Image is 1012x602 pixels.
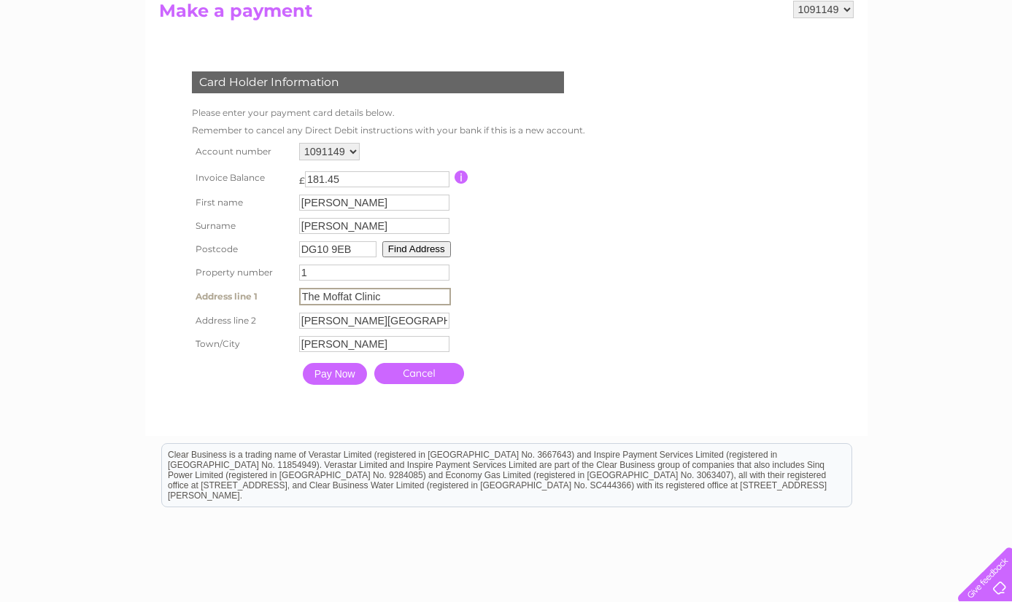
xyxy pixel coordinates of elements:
[188,164,296,191] th: Invoice Balance
[188,309,296,332] th: Address line 2
[188,261,296,284] th: Property number
[833,62,876,73] a: Telecoms
[192,71,564,93] div: Card Holder Information
[299,168,305,186] td: £
[188,139,296,164] th: Account number
[188,284,296,309] th: Address line 1
[188,122,589,139] td: Remember to cancel any Direct Debit instructions with your bank if this is a new account.
[737,7,838,26] a: 0333 014 3131
[188,214,296,238] th: Surname
[915,62,951,73] a: Contact
[964,62,998,73] a: Log out
[159,1,854,28] h2: Make a payment
[885,62,906,73] a: Blog
[303,363,367,385] input: Pay Now
[162,8,851,71] div: Clear Business is a trading name of Verastar Limited (registered in [GEOGRAPHIC_DATA] No. 3667643...
[188,238,296,261] th: Postcode
[792,62,824,73] a: Energy
[455,171,468,184] input: Information
[374,363,464,384] a: Cancel
[188,332,296,356] th: Town/City
[188,104,589,122] td: Please enter your payment card details below.
[36,38,110,82] img: logo.png
[188,191,296,214] th: First name
[755,62,783,73] a: Water
[382,241,451,257] button: Find Address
